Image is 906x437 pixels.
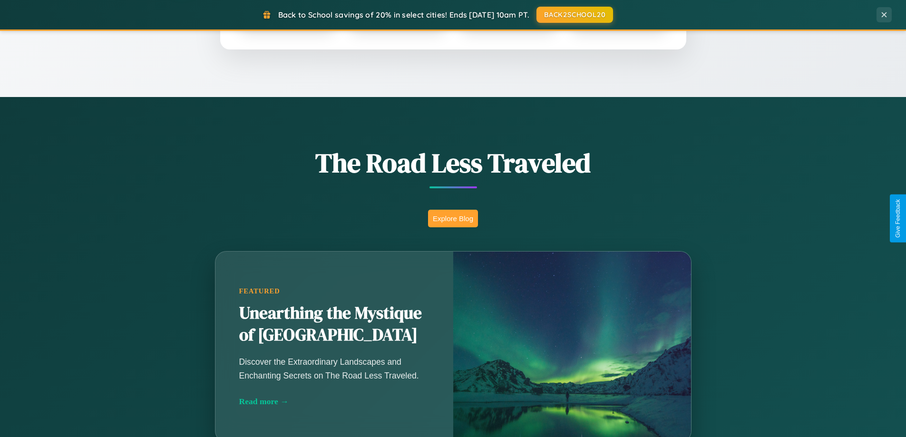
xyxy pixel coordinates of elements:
[239,355,429,382] p: Discover the Extraordinary Landscapes and Enchanting Secrets on The Road Less Traveled.
[428,210,478,227] button: Explore Blog
[239,302,429,346] h2: Unearthing the Mystique of [GEOGRAPHIC_DATA]
[168,145,739,181] h1: The Road Less Traveled
[278,10,529,19] span: Back to School savings of 20% in select cities! Ends [DATE] 10am PT.
[239,287,429,295] div: Featured
[895,199,901,238] div: Give Feedback
[239,397,429,407] div: Read more →
[536,7,613,23] button: BACK2SCHOOL20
